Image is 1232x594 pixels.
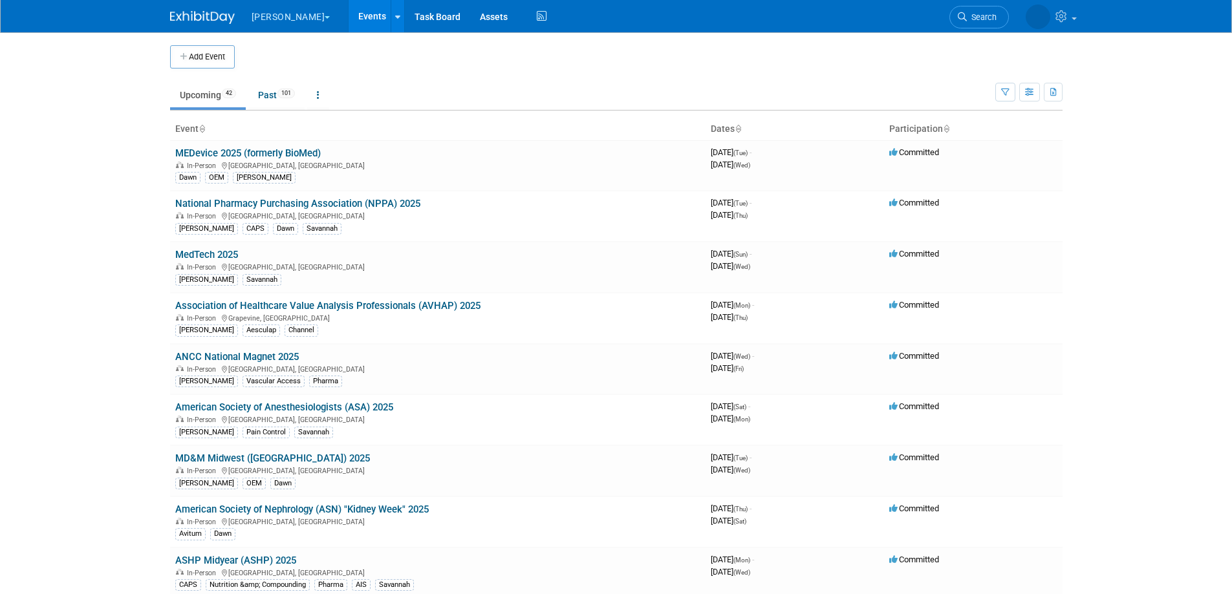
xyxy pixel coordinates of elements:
span: In-Person [187,263,220,271]
span: [DATE] [711,504,751,513]
div: Dawn [270,478,296,489]
img: In-Person Event [176,518,184,524]
span: In-Person [187,314,220,323]
a: MEDevice 2025 (formerly BioMed) [175,147,321,159]
span: [DATE] [711,261,750,271]
div: CAPS [175,579,201,591]
div: Savannah [294,427,333,438]
div: Aesculap [243,324,280,336]
span: [DATE] [711,363,744,373]
span: (Tue) [733,200,748,207]
span: [DATE] [711,555,754,564]
div: Dawn [210,528,235,540]
div: Vascular Access [243,376,305,387]
span: [DATE] [711,351,754,361]
span: Committed [889,555,939,564]
span: Committed [889,351,939,361]
span: 42 [222,89,236,98]
span: Committed [889,504,939,513]
span: [DATE] [711,147,751,157]
span: [DATE] [711,516,746,525]
img: In-Person Event [176,263,184,270]
span: [DATE] [711,312,748,322]
span: (Wed) [733,569,750,576]
span: [DATE] [711,300,754,310]
span: Search [967,12,997,22]
th: Participation [884,118,1063,140]
a: MedTech 2025 [175,249,238,260]
div: Savannah [303,223,341,235]
span: In-Person [187,162,220,170]
div: [GEOGRAPHIC_DATA], [GEOGRAPHIC_DATA] [175,160,700,170]
span: 101 [277,89,295,98]
a: Sort by Start Date [735,123,741,134]
a: Sort by Participation Type [943,123,949,134]
div: [PERSON_NAME] [175,427,238,438]
div: [GEOGRAPHIC_DATA], [GEOGRAPHIC_DATA] [175,516,700,526]
a: MD&M Midwest ([GEOGRAPHIC_DATA]) 2025 [175,452,370,464]
div: Savannah [375,579,414,591]
span: Committed [889,300,939,310]
span: (Thu) [733,212,748,219]
span: [DATE] [711,401,750,411]
span: - [750,452,751,462]
div: Dawn [175,172,200,184]
span: Committed [889,401,939,411]
span: [DATE] [711,249,751,259]
div: [GEOGRAPHIC_DATA], [GEOGRAPHIC_DATA] [175,414,700,424]
span: - [750,198,751,207]
span: [DATE] [711,452,751,462]
div: [GEOGRAPHIC_DATA], [GEOGRAPHIC_DATA] [175,567,700,577]
span: (Wed) [733,353,750,360]
span: Committed [889,198,939,207]
div: CAPS [243,223,268,235]
img: In-Person Event [176,365,184,372]
span: - [752,351,754,361]
div: Avitum [175,528,206,540]
span: (Wed) [733,467,750,474]
a: American Society of Nephrology (ASN) "Kidney Week" 2025 [175,504,429,515]
span: (Thu) [733,314,748,321]
span: - [748,401,750,411]
span: - [750,249,751,259]
div: [GEOGRAPHIC_DATA], [GEOGRAPHIC_DATA] [175,210,700,220]
th: Event [170,118,706,140]
span: [DATE] [711,160,750,169]
a: Past101 [248,83,305,107]
span: In-Person [187,212,220,220]
button: Add Event [170,45,235,69]
span: In-Person [187,569,220,577]
div: Savannah [243,274,281,286]
span: Committed [889,249,939,259]
div: Nutrition &amp; Compounding [206,579,310,591]
span: (Thu) [733,505,748,513]
span: Committed [889,147,939,157]
a: American Society of Anesthesiologists (ASA) 2025 [175,401,393,413]
div: [PERSON_NAME] [233,172,296,184]
img: In-Person Event [176,162,184,168]
span: (Tue) [733,454,748,461]
span: [DATE] [711,210,748,220]
span: (Fri) [733,365,744,372]
div: Grapevine, [GEOGRAPHIC_DATA] [175,312,700,323]
div: [GEOGRAPHIC_DATA], [GEOGRAPHIC_DATA] [175,261,700,271]
span: (Sat) [733,403,746,410]
img: In-Person Event [176,467,184,473]
span: - [752,555,754,564]
a: ANCC National Magnet 2025 [175,351,299,363]
span: [DATE] [711,198,751,207]
img: ExhibitDay [170,11,235,24]
a: ASHP Midyear (ASHP) 2025 [175,555,296,566]
a: Sort by Event Name [199,123,205,134]
img: In-Person Event [176,212,184,218]
span: In-Person [187,365,220,374]
a: Search [949,6,1009,28]
div: [PERSON_NAME] [175,223,238,235]
a: Upcoming42 [170,83,246,107]
span: In-Person [187,416,220,424]
div: [PERSON_NAME] [175,376,238,387]
div: OEM [205,172,228,184]
span: - [750,504,751,513]
div: [GEOGRAPHIC_DATA], [GEOGRAPHIC_DATA] [175,363,700,374]
div: [PERSON_NAME] [175,324,238,336]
